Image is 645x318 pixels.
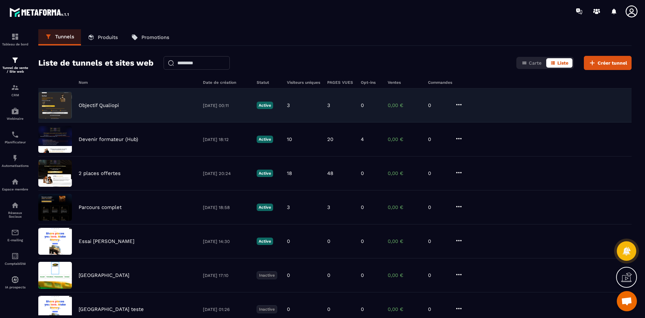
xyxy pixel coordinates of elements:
p: Objectif Qualiopi [79,102,119,108]
p: 48 [327,170,333,176]
p: 0 [361,306,364,312]
h6: Commandes [428,80,452,85]
img: scheduler [11,131,19,139]
span: Carte [529,60,542,66]
p: CRM [2,93,29,97]
img: formation [11,56,19,64]
img: logo [9,6,70,18]
p: 0 [428,204,448,210]
a: Tunnels [38,29,81,45]
a: formationformationTableau de bord [2,28,29,51]
p: 0 [287,238,290,244]
img: automations [11,276,19,284]
h6: PAGES VUES [327,80,354,85]
p: Active [257,238,273,245]
h6: Nom [79,80,196,85]
p: [DATE] 01:26 [203,307,250,312]
h6: Date de création [203,80,250,85]
img: email [11,228,19,237]
p: Inactive [257,271,277,279]
img: automations [11,107,19,115]
h6: Visiteurs uniques [287,80,320,85]
p: 3 [327,204,330,210]
img: automations [11,154,19,162]
p: 0 [327,238,330,244]
a: schedulerschedulerPlanificateur [2,126,29,149]
button: Carte [518,58,546,68]
p: 0 [287,272,290,278]
span: Liste [557,60,568,66]
p: 0 [428,136,448,142]
p: [DATE] 17:10 [203,273,250,278]
p: 3 [327,102,330,108]
a: emailemailE-mailing [2,223,29,247]
img: image [38,126,72,153]
img: image [38,194,72,221]
p: Webinaire [2,117,29,120]
p: Active [257,170,273,177]
p: Inactive [257,305,277,313]
button: Liste [546,58,572,68]
p: 3 [287,204,290,210]
p: 0,00 € [388,102,421,108]
p: 0 [361,238,364,244]
p: Tableau de bord [2,42,29,46]
p: Devenir formateur (Hub) [79,136,138,142]
p: Planificateur [2,140,29,144]
p: Comptabilité [2,262,29,266]
p: Espace membre [2,187,29,191]
img: formation [11,33,19,41]
h2: Liste de tunnels et sites web [38,56,154,70]
img: image [38,228,72,255]
p: 0,00 € [388,136,421,142]
p: 18 [287,170,292,176]
p: [DATE] 00:11 [203,103,250,108]
p: 20 [327,136,333,142]
a: automationsautomationsEspace membre [2,173,29,196]
p: [DATE] 20:24 [203,171,250,176]
p: 0,00 € [388,272,421,278]
p: 0 [327,272,330,278]
h6: Opt-ins [361,80,381,85]
p: 0 [428,102,448,108]
p: [GEOGRAPHIC_DATA] teste [79,306,144,312]
p: [DATE] 14:30 [203,239,250,244]
p: Produits [98,34,118,40]
p: Réseaux Sociaux [2,211,29,218]
p: 0 [361,102,364,108]
p: [DATE] 18:12 [203,137,250,142]
img: formation [11,83,19,92]
p: Active [257,204,273,211]
a: Promotions [125,29,176,45]
p: [GEOGRAPHIC_DATA] [79,272,129,278]
a: automationsautomationsAutomatisations [2,149,29,173]
a: formationformationTunnel de vente / Site web [2,51,29,78]
p: 0 [287,306,290,312]
p: 0 [361,204,364,210]
img: accountant [11,252,19,260]
img: image [38,92,72,119]
p: Tunnel de vente / Site web [2,66,29,73]
p: 0,00 € [388,170,421,176]
p: IA prospects [2,285,29,289]
img: social-network [11,201,19,209]
a: automationsautomationsWebinaire [2,102,29,126]
h6: Ventes [388,80,421,85]
p: 0 [361,170,364,176]
p: [DATE] 18:58 [203,205,250,210]
p: Promotions [141,34,169,40]
p: Automatisations [2,164,29,168]
p: 0 [428,170,448,176]
p: 0 [428,272,448,278]
p: Essai [PERSON_NAME] [79,238,134,244]
img: image [38,160,72,187]
p: 0,00 € [388,204,421,210]
p: 0 [428,306,448,312]
img: automations [11,178,19,186]
p: Active [257,102,273,109]
p: 0 [428,238,448,244]
p: 3 [287,102,290,108]
a: social-networksocial-networkRéseaux Sociaux [2,196,29,223]
p: 4 [361,136,364,142]
p: E-mailing [2,238,29,242]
